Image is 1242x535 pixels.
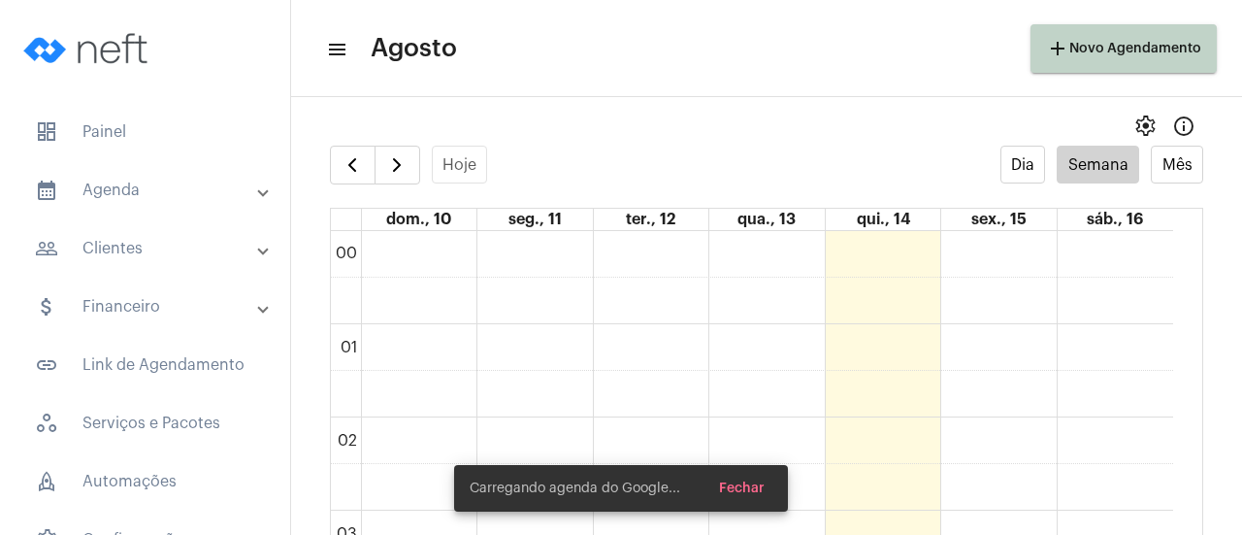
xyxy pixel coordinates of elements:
button: Info [1164,107,1203,146]
span: sidenav icon [35,470,58,493]
div: 00 [332,245,361,262]
button: Novo Agendamento [1030,24,1217,73]
mat-icon: add [1046,37,1069,60]
a: 15 de agosto de 2025 [967,209,1030,230]
mat-icon: sidenav icon [35,237,58,260]
a: 14 de agosto de 2025 [853,209,914,230]
div: 01 [337,339,361,356]
button: Próximo Semana [375,146,420,184]
a: 16 de agosto de 2025 [1083,209,1147,230]
span: Serviços e Pacotes [19,400,271,447]
span: Link de Agendamento [19,342,271,388]
mat-panel-title: Financeiro [35,295,259,318]
span: settings [1133,115,1157,138]
mat-panel-title: Clientes [35,237,259,260]
a: 10 de agosto de 2025 [382,209,455,230]
span: Novo Agendamento [1046,42,1201,55]
mat-icon: sidenav icon [35,295,58,318]
button: settings [1126,107,1164,146]
mat-panel-title: Agenda [35,179,259,202]
button: Fechar [703,471,780,506]
mat-icon: sidenav icon [35,179,58,202]
span: Carregando agenda do Google... [470,479,680,498]
button: Dia [1000,146,1046,184]
mat-icon: Info [1172,115,1195,138]
mat-icon: sidenav icon [35,353,58,377]
mat-icon: sidenav icon [326,38,345,61]
a: 12 de agosto de 2025 [622,209,679,230]
span: Automações [19,458,271,505]
mat-expansion-panel-header: sidenav iconAgenda [12,167,290,214]
mat-expansion-panel-header: sidenav iconClientes [12,225,290,272]
button: Hoje [432,146,488,184]
span: Fechar [719,482,765,495]
span: Agosto [371,33,457,64]
mat-expansion-panel-header: sidenav iconFinanceiro [12,284,290,330]
span: sidenav icon [35,412,58,435]
img: logo-neft-novo-2.png [16,10,161,87]
div: 02 [334,432,361,450]
a: 13 de agosto de 2025 [734,209,800,230]
button: Semana Anterior [330,146,376,184]
button: Mês [1151,146,1203,184]
button: Semana [1057,146,1139,184]
span: Painel [19,109,271,155]
span: sidenav icon [35,120,58,144]
a: 11 de agosto de 2025 [505,209,566,230]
